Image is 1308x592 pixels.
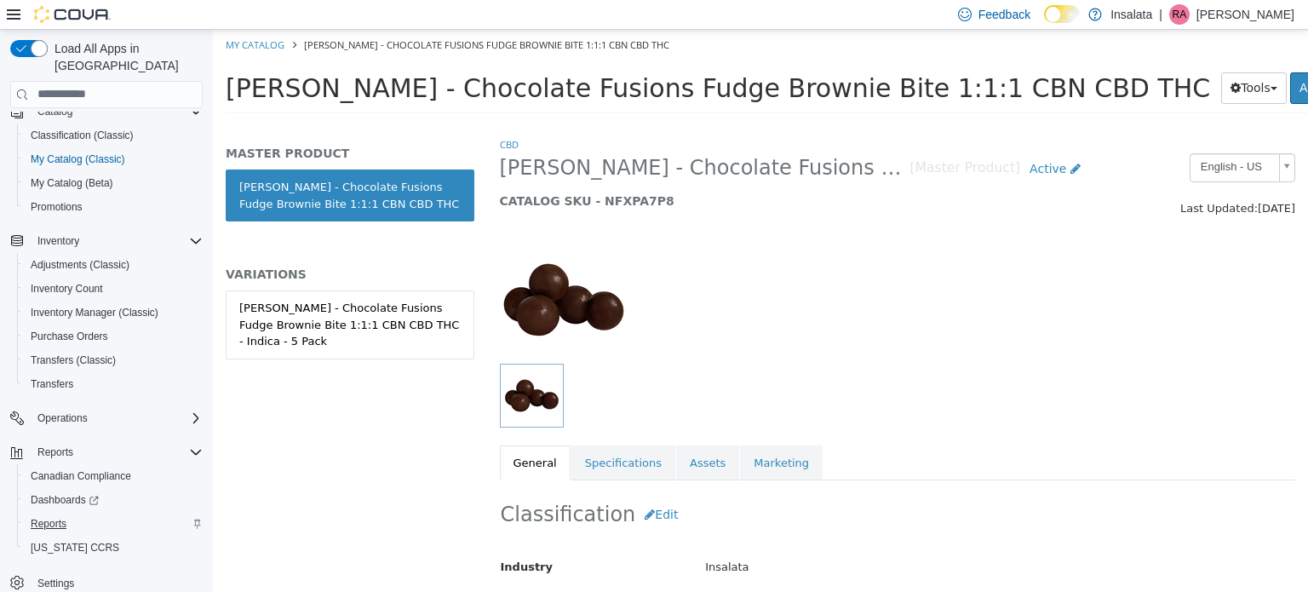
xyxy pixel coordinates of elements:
[1169,4,1190,25] div: Ryan Anthony
[1196,4,1294,25] p: [PERSON_NAME]
[17,277,209,301] button: Inventory Count
[24,537,126,558] a: [US_STATE] CCRS
[24,279,110,299] a: Inventory Count
[37,577,74,590] span: Settings
[24,125,141,146] a: Classification (Classic)
[24,125,203,146] span: Classification (Classic)
[479,523,1094,553] div: Insalata
[978,6,1030,23] span: Feedback
[31,101,79,122] button: Catalog
[422,469,474,501] button: Edit
[1173,4,1187,25] span: RA
[17,195,209,219] button: Promotions
[31,258,129,272] span: Adjustments (Classic)
[31,517,66,531] span: Reports
[287,164,877,179] h5: CATALOG SKU - NFXPA7P8
[3,229,209,253] button: Inventory
[24,173,203,193] span: My Catalog (Beta)
[463,416,526,451] a: Assets
[31,330,108,343] span: Purchase Orders
[24,490,203,510] span: Dashboards
[31,152,125,166] span: My Catalog (Classic)
[48,40,203,74] span: Load All Apps in [GEOGRAPHIC_DATA]
[91,9,456,21] span: [PERSON_NAME] - Chocolate Fusions Fudge Brownie Bite 1:1:1 CBN CBD THC
[24,197,89,217] a: Promotions
[34,6,111,23] img: Cova
[24,374,80,394] a: Transfers
[24,514,203,534] span: Reports
[17,171,209,195] button: My Catalog (Beta)
[3,406,209,430] button: Operations
[31,231,86,251] button: Inventory
[287,416,358,451] a: General
[24,255,136,275] a: Adjustments (Classic)
[13,43,997,73] span: [PERSON_NAME] - Chocolate Fusions Fudge Brownie Bite 1:1:1 CBN CBD THC
[31,306,158,319] span: Inventory Manager (Classic)
[31,469,131,483] span: Canadian Compliance
[17,536,209,560] button: [US_STATE] CCRS
[977,124,1082,152] a: English - US
[24,149,132,170] a: My Catalog (Classic)
[24,466,138,486] a: Canadian Compliance
[3,440,209,464] button: Reports
[31,493,99,507] span: Dashboards
[13,237,261,252] h5: VARIATIONS
[287,125,697,152] span: [PERSON_NAME] - Chocolate Fusions Fudge Brownie Bite 1:1:1 CBN CBD THC
[1045,172,1082,185] span: [DATE]
[697,132,808,146] small: [Master Product]
[978,124,1059,151] span: English - US
[17,348,209,372] button: Transfers (Classic)
[31,176,113,190] span: My Catalog (Beta)
[24,350,123,371] a: Transfers (Classic)
[37,234,79,248] span: Inventory
[24,302,165,323] a: Inventory Manager (Classic)
[24,514,73,534] a: Reports
[37,445,73,459] span: Reports
[817,132,853,146] span: Active
[31,353,116,367] span: Transfers (Classic)
[31,231,203,251] span: Inventory
[288,531,341,543] span: Industry
[288,469,1082,501] h2: Classification
[13,9,72,21] a: My Catalog
[31,408,203,428] span: Operations
[24,490,106,510] a: Dashboards
[17,464,209,488] button: Canadian Compliance
[31,408,95,428] button: Operations
[37,411,88,425] span: Operations
[287,108,306,121] a: CBD
[359,416,462,451] a: Specifications
[24,326,115,347] a: Purchase Orders
[31,129,134,142] span: Classification (Classic)
[17,124,209,147] button: Classification (Classic)
[1077,43,1204,74] a: Add new variation
[24,149,203,170] span: My Catalog (Classic)
[31,377,73,391] span: Transfers
[24,537,203,558] span: Washington CCRS
[1110,4,1152,25] p: Insalata
[967,172,1045,185] span: Last Updated:
[37,105,72,118] span: Catalog
[24,326,203,347] span: Purchase Orders
[1159,4,1162,25] p: |
[17,512,209,536] button: Reports
[3,100,209,124] button: Catalog
[1044,23,1045,24] span: Dark Mode
[13,116,261,131] h5: MASTER PRODUCT
[31,442,203,463] span: Reports
[31,101,203,122] span: Catalog
[17,372,209,396] button: Transfers
[31,200,83,214] span: Promotions
[26,270,248,320] div: [PERSON_NAME] - Chocolate Fusions Fudge Brownie Bite 1:1:1 CBN CBD THC - Indica - 5 Pack
[24,173,120,193] a: My Catalog (Beta)
[24,466,203,486] span: Canadian Compliance
[24,255,203,275] span: Adjustments (Classic)
[24,279,203,299] span: Inventory Count
[17,488,209,512] a: Dashboards
[13,140,261,192] a: [PERSON_NAME] - Chocolate Fusions Fudge Brownie Bite 1:1:1 CBN CBD THC
[31,282,103,296] span: Inventory Count
[287,206,415,334] img: 150
[1044,5,1080,23] input: Dark Mode
[17,147,209,171] button: My Catalog (Classic)
[31,442,80,463] button: Reports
